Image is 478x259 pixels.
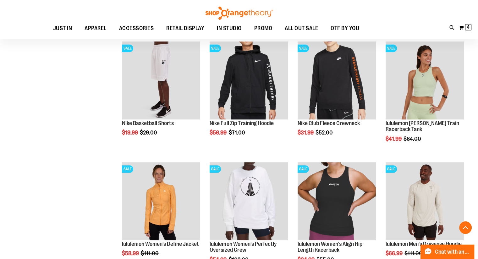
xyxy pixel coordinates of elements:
[210,129,228,136] span: $56.99
[206,38,291,152] div: product
[122,165,133,173] span: SALE
[122,129,139,136] span: $19.99
[298,162,376,241] a: Product image for lululemon Women's Align Hip-Length RacerbackSALE
[298,162,376,240] img: Product image for lululemon Women's Align Hip-Length Racerback
[420,245,475,259] button: Chat with an Expert
[53,21,72,35] span: JUST IN
[85,21,107,35] span: APPAREL
[210,162,288,241] a: Product image for lululemon Women's Perfectly Oversized CrewSALE
[210,241,276,253] a: lululemon Women's Perfectly Oversized Crew
[331,21,359,35] span: OTF BY YOU
[217,21,242,35] span: IN STUDIO
[386,136,403,142] span: $41.99
[210,165,221,173] span: SALE
[210,41,288,119] img: Product image for Nike Full Zip Training Hoodie
[404,250,423,256] span: $111.00
[122,45,133,52] span: SALE
[386,120,459,133] a: lululemon [PERSON_NAME] Train Racerback Tank
[210,41,288,120] a: Product image for Nike Full Zip Training HoodieSALE
[294,38,379,152] div: product
[298,120,360,126] a: Nike Club Fleece Crewneck
[122,162,200,241] a: Product image for lululemon Define JacketSALE
[386,45,397,52] span: SALE
[140,129,158,136] span: $29.00
[298,41,376,120] a: Product image for Nike Club Fleece CrewneckSALE
[122,41,200,120] a: Product image for Nike Basketball ShortsSALE
[210,45,221,52] span: SALE
[166,21,204,35] span: RETAIL DISPLAY
[386,41,464,119] img: Product image for lululemon Wunder Train Racerback Tank
[435,249,470,255] span: Chat with an Expert
[122,120,174,126] a: Nike Basketball Shorts
[298,45,309,52] span: SALE
[386,250,404,256] span: $66.99
[316,129,334,136] span: $52.00
[298,129,315,136] span: $31.99
[285,21,318,35] span: ALL OUT SALE
[205,7,274,20] img: Shop Orangetheory
[141,250,160,256] span: $111.00
[298,241,364,253] a: lululemon Women's Align Hip-Length Racerback
[122,241,199,247] a: lululemon Women's Define Jacket
[386,165,397,173] span: SALE
[386,162,464,241] a: Product image for lululemon Mens Drysense Hoodie BoneSALE
[386,41,464,120] a: Product image for lululemon Wunder Train Racerback TankSALE
[254,21,272,35] span: PROMO
[386,162,464,240] img: Product image for lululemon Mens Drysense Hoodie Bone
[119,21,154,35] span: ACCESSORIES
[119,38,203,152] div: product
[122,41,200,119] img: Product image for Nike Basketball Shorts
[404,136,422,142] span: $64.00
[382,38,467,158] div: product
[298,165,309,173] span: SALE
[228,129,246,136] span: $71.00
[298,41,376,119] img: Product image for Nike Club Fleece Crewneck
[467,24,470,30] span: 4
[386,241,462,247] a: lululemon Men's Drysense Hoodie
[122,162,200,240] img: Product image for lululemon Define Jacket
[210,162,288,240] img: Product image for lululemon Women's Perfectly Oversized Crew
[210,120,273,126] a: Nike Full Zip Training Hoodie
[459,221,472,234] button: Back To Top
[122,250,140,256] span: $58.99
